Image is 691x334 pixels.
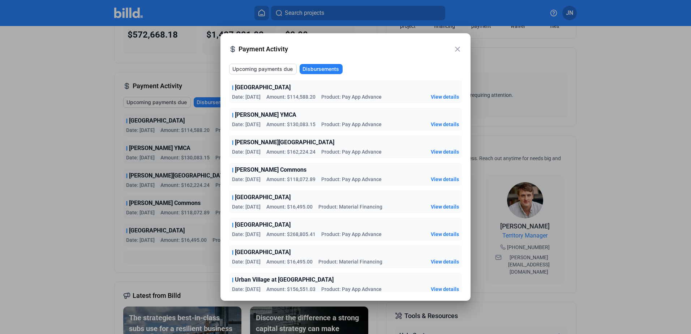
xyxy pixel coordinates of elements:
span: Date: [DATE] [232,176,261,183]
button: View details [431,231,459,238]
span: Product: Pay App Advance [321,148,382,155]
span: Payment Activity [239,44,453,54]
button: View details [431,176,459,183]
span: [GEOGRAPHIC_DATA] [235,248,291,257]
span: Product: Pay App Advance [321,286,382,293]
span: [PERSON_NAME] Commons [235,166,306,174]
span: Disbursements [302,65,339,73]
span: [PERSON_NAME] YMCA [235,111,296,119]
span: Date: [DATE] [232,121,261,128]
button: View details [431,121,459,128]
span: Date: [DATE] [232,286,261,293]
span: Amount: $118,072.89 [266,176,316,183]
span: Date: [DATE] [232,93,261,100]
span: Urban Village at [GEOGRAPHIC_DATA] [235,275,334,284]
span: Amount: $114,588.20 [266,93,316,100]
span: [PERSON_NAME][GEOGRAPHIC_DATA] [235,138,334,147]
button: View details [431,93,459,100]
span: Product: Material Financing [318,258,382,265]
span: Amount: $268,805.41 [266,231,316,238]
button: View details [431,148,459,155]
span: Amount: $16,495.00 [266,258,313,265]
span: [GEOGRAPHIC_DATA] [235,220,291,229]
button: View details [431,203,459,210]
button: View details [431,286,459,293]
span: Amount: $130,083.15 [266,121,316,128]
button: View details [431,258,459,265]
span: Product: Pay App Advance [321,93,382,100]
span: Product: Pay App Advance [321,176,382,183]
span: Upcoming payments due [232,65,293,73]
mat-icon: close [453,45,462,53]
span: Amount: $156,551.03 [266,286,316,293]
span: Product: Material Financing [318,203,382,210]
span: Date: [DATE] [232,231,261,238]
button: Upcoming payments due [229,64,297,74]
button: Disbursements [300,64,343,74]
span: Date: [DATE] [232,203,261,210]
span: Date: [DATE] [232,148,261,155]
span: Product: Pay App Advance [321,121,382,128]
span: Product: Pay App Advance [321,231,382,238]
span: Amount: $162,224.24 [266,148,316,155]
span: Date: [DATE] [232,258,261,265]
span: Amount: $16,495.00 [266,203,313,210]
span: [GEOGRAPHIC_DATA] [235,193,291,202]
span: [GEOGRAPHIC_DATA] [235,83,291,92]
